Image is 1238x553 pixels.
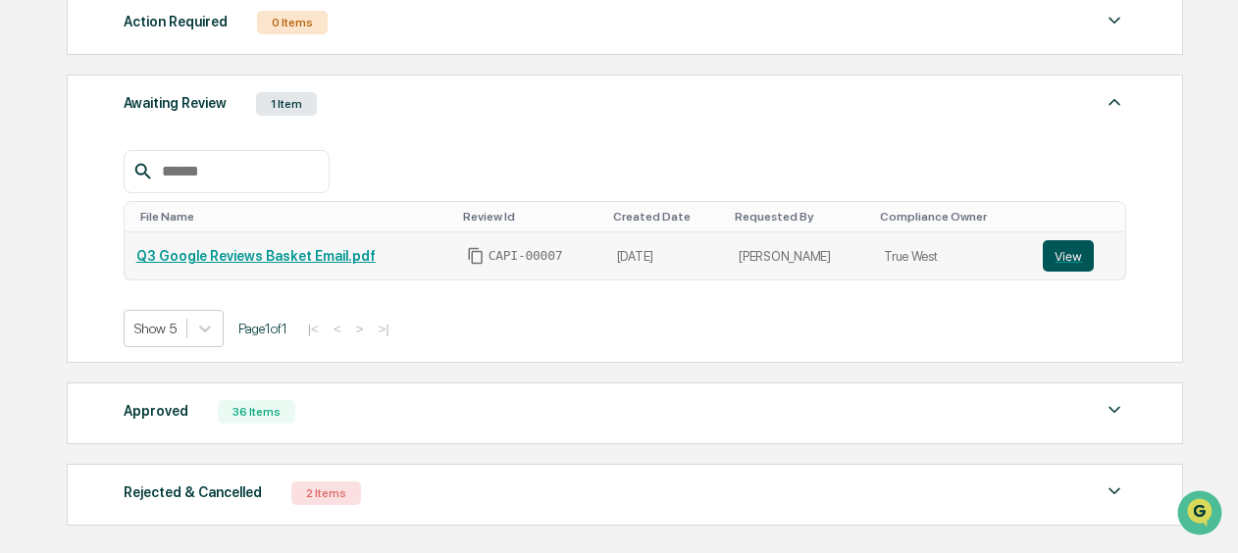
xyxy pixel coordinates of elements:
[124,479,262,505] div: Rejected & Cancelled
[12,276,131,311] a: 🔎Data Lookup
[195,331,237,346] span: Pylon
[334,155,357,178] button: Start new chat
[134,238,251,274] a: 🗄️Attestations
[67,169,248,184] div: We're available if you need us!
[136,248,376,264] a: Q3 Google Reviews Basket Email.pdf
[124,90,227,116] div: Awaiting Review
[1103,479,1126,503] img: caret
[1047,210,1117,224] div: Toggle SortBy
[727,232,872,279] td: [PERSON_NAME]
[328,321,347,337] button: <
[257,11,328,34] div: 0 Items
[218,400,295,424] div: 36 Items
[238,321,287,336] span: Page 1 of 1
[291,481,361,505] div: 2 Items
[140,210,447,224] div: Toggle SortBy
[39,246,127,266] span: Preclearance
[872,232,1031,279] td: True West
[302,321,325,337] button: |<
[467,247,485,265] span: Copy Id
[162,246,243,266] span: Attestations
[1103,398,1126,422] img: caret
[372,321,394,337] button: >|
[880,210,1023,224] div: Toggle SortBy
[1103,9,1126,32] img: caret
[256,92,317,116] div: 1 Item
[1103,90,1126,114] img: caret
[489,248,563,264] span: CAPI-00007
[124,9,228,34] div: Action Required
[20,40,357,72] p: How can we help?
[12,238,134,274] a: 🖐️Preclearance
[350,321,370,337] button: >
[1043,240,1113,272] a: View
[39,283,124,303] span: Data Lookup
[735,210,864,224] div: Toggle SortBy
[613,210,719,224] div: Toggle SortBy
[463,210,597,224] div: Toggle SortBy
[1175,488,1228,541] iframe: Open customer support
[20,248,35,264] div: 🖐️
[20,149,55,184] img: 1746055101610-c473b297-6a78-478c-a979-82029cc54cd1
[124,398,188,424] div: Approved
[142,248,158,264] div: 🗄️
[1043,240,1094,272] button: View
[138,330,237,346] a: Powered byPylon
[67,149,322,169] div: Start new chat
[20,285,35,301] div: 🔎
[605,232,727,279] td: [DATE]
